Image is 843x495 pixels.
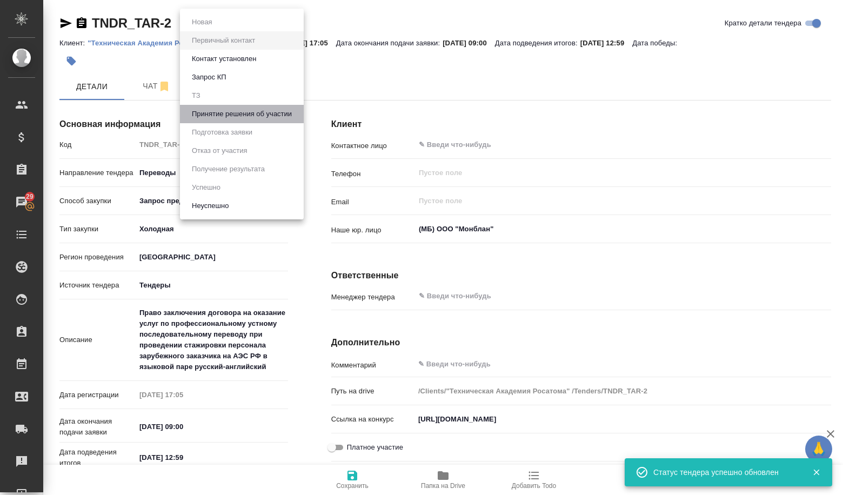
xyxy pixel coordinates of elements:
[189,90,204,102] button: ТЗ
[189,53,259,65] button: Контакт установлен
[189,108,295,120] button: Принятие решения об участии
[189,163,268,175] button: Получение результата
[189,145,250,157] button: Отказ от участия
[189,200,232,212] button: Неуспешно
[189,126,256,138] button: Подготовка заявки
[189,16,216,28] button: Новая
[189,71,230,83] button: Запрос КП
[189,35,258,46] button: Первичный контакт
[653,467,796,478] div: Статус тендера успешно обновлен
[189,182,224,193] button: Успешно
[805,467,827,477] button: Закрыть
